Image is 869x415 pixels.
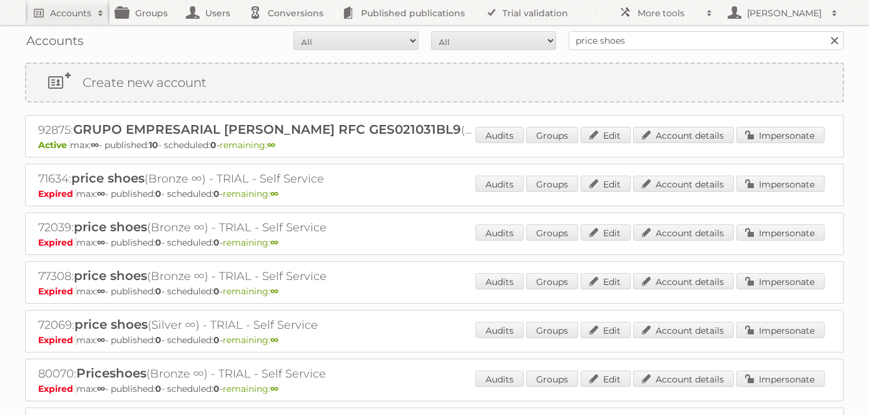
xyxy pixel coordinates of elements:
h2: 71634: (Bronze ∞) - TRIAL - Self Service [38,171,476,187]
span: price shoes [74,317,148,332]
a: Edit [581,127,631,143]
h2: 92875: (Enterprise ∞) [38,122,476,138]
a: Audits [475,127,524,143]
span: remaining: [220,139,275,151]
a: Account details [633,224,734,241]
span: price shoes [74,268,147,283]
a: Impersonate [736,322,825,338]
a: Account details [633,127,734,143]
strong: 0 [213,383,220,394]
strong: 0 [213,188,220,199]
a: Edit [581,224,631,241]
strong: 0 [155,334,161,346]
span: Expired [38,237,76,248]
h2: [PERSON_NAME] [744,7,825,19]
strong: ∞ [97,188,105,199]
a: Impersonate [736,176,825,192]
span: Expired [38,334,76,346]
h2: Accounts [50,7,91,19]
a: Groups [526,371,578,387]
span: remaining: [223,383,278,394]
h2: 77308: (Bronze ∞) - TRIAL - Self Service [38,268,476,284]
a: Edit [581,371,631,387]
p: max: - published: - scheduled: - [38,139,831,151]
span: price shoes [74,219,147,234]
span: Expired [38,286,76,297]
a: Audits [475,322,524,338]
a: Account details [633,176,734,192]
strong: 0 [155,188,161,199]
p: max: - published: - scheduled: - [38,188,831,199]
strong: 0 [155,383,161,394]
a: Account details [633,273,734,289]
p: max: - published: - scheduled: - [38,383,831,394]
strong: 0 [210,139,216,151]
strong: 10 [149,139,158,151]
strong: ∞ [270,237,278,248]
a: Groups [526,273,578,289]
span: remaining: [223,237,278,248]
span: GRUPO EMPRESARIAL [PERSON_NAME] RFC GES021031BL9 [73,122,461,137]
a: Account details [633,322,734,338]
a: Audits [475,176,524,192]
strong: ∞ [267,139,275,151]
p: max: - published: - scheduled: - [38,237,831,248]
span: Expired [38,188,76,199]
strong: ∞ [270,188,278,199]
span: Active [38,139,70,151]
p: max: - published: - scheduled: - [38,286,831,297]
span: Priceshoes [76,366,146,381]
strong: ∞ [97,383,105,394]
span: Expired [38,383,76,394]
a: Groups [526,224,578,241]
a: Groups [526,127,578,143]
strong: 0 [155,286,161,297]
strong: 0 [213,286,220,297]
a: Groups [526,176,578,192]
h2: More tools [638,7,700,19]
strong: ∞ [97,286,105,297]
h2: 80070: (Bronze ∞) - TRIAL - Self Service [38,366,476,382]
a: Impersonate [736,371,825,387]
strong: ∞ [97,237,105,248]
strong: 0 [213,237,220,248]
span: remaining: [223,188,278,199]
strong: ∞ [91,139,99,151]
h2: 72069: (Silver ∞) - TRIAL - Self Service [38,317,476,333]
span: remaining: [223,334,278,346]
strong: ∞ [270,383,278,394]
strong: 0 [155,237,161,248]
h2: 72039: (Bronze ∞) - TRIAL - Self Service [38,219,476,236]
strong: ∞ [270,334,278,346]
a: Account details [633,371,734,387]
a: Audits [475,224,524,241]
a: Impersonate [736,224,825,241]
strong: 0 [213,334,220,346]
a: Audits [475,273,524,289]
a: Edit [581,273,631,289]
p: max: - published: - scheduled: - [38,334,831,346]
a: Create new account [26,64,843,101]
a: Edit [581,176,631,192]
a: Edit [581,322,631,338]
a: Impersonate [736,273,825,289]
a: Groups [526,322,578,338]
a: Audits [475,371,524,387]
strong: ∞ [270,286,278,297]
span: remaining: [223,286,278,297]
strong: ∞ [97,334,105,346]
span: price shoes [71,171,145,186]
a: Impersonate [736,127,825,143]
